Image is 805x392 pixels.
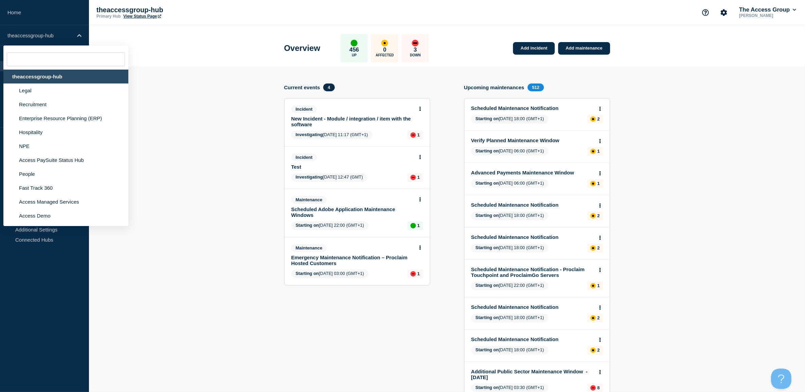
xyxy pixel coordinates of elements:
a: Emergency Maintenance Notification – Proclaim Hosted Customers [291,255,414,266]
div: affected [590,213,596,219]
span: Starting on [476,283,499,288]
li: Access Demo [3,209,128,223]
div: affected [590,348,596,353]
p: 2 [597,315,600,320]
a: Add maintenance [558,42,610,55]
span: Starting on [476,385,499,390]
span: Incident [291,153,317,161]
p: 2 [597,245,600,250]
p: 2 [597,213,600,218]
iframe: Help Scout Beacon - Open [771,369,791,389]
button: Support [698,5,713,20]
span: 4 [323,83,334,91]
p: Primary Hub [96,14,121,19]
span: [DATE] 03:00 (GMT+1) [291,269,369,278]
a: Scheduled Maintenance Notification [471,202,594,208]
li: Legal [3,83,128,97]
span: Starting on [476,315,499,320]
a: Test [291,164,414,170]
p: 1 [597,181,600,186]
span: Maintenance [291,244,327,252]
a: Add incident [513,42,555,55]
div: down [412,40,419,46]
li: NPE [3,139,128,153]
span: [DATE] 18:00 (GMT+1) [471,211,549,220]
span: Starting on [296,223,319,228]
div: theaccessgroup-hub [3,70,128,83]
a: New Incident - Module / integration / item with the software [291,116,414,127]
a: Scheduled Maintenance Notification [471,336,594,342]
p: theaccessgroup-hub [7,33,73,38]
span: Investigating [296,174,323,180]
span: Starting on [476,213,499,218]
span: [DATE] 18:00 (GMT+1) [471,244,549,253]
p: 1 [417,132,420,137]
div: down [590,385,596,391]
p: 1 [597,149,600,154]
span: Maintenance [291,196,327,204]
span: Starting on [476,116,499,121]
li: People [3,167,128,181]
a: Scheduled Maintenance Notification [471,234,594,240]
a: Advanced Payments Maintenance Window [471,170,594,175]
div: affected [590,116,596,122]
a: Scheduled Maintenance Notification - Proclaim Touchpoint and ProclaimGo Servers [471,266,594,278]
p: 1 [417,223,420,228]
div: down [410,175,416,180]
p: Down [410,53,421,57]
li: Hospitality [3,125,128,139]
p: 1 [417,175,420,180]
li: Access PaySuite Status Hub [3,153,128,167]
h4: Current events [284,85,320,90]
p: 2 [597,348,600,353]
span: Starting on [476,347,499,352]
li: Enterprise Resource Planning (ERP) [3,111,128,125]
p: 3 [414,46,417,53]
span: Investigating [296,132,323,137]
p: 8 [597,385,600,390]
p: 1 [597,283,600,288]
li: Access Managed Services [3,195,128,209]
span: [DATE] 22:00 (GMT+1) [471,281,549,290]
a: View Status Page [123,14,161,19]
span: [DATE] 06:00 (GMT+1) [471,179,549,188]
div: affected [381,40,388,46]
h4: Upcoming maintenances [464,85,525,90]
div: affected [590,245,596,251]
div: up [351,40,358,46]
p: Up [352,53,356,57]
li: Fast Track 360 [3,181,128,195]
p: [PERSON_NAME] [738,13,798,18]
span: [DATE] 11:17 (GMT+1) [291,131,372,139]
span: [DATE] 18:00 (GMT+1) [471,115,549,124]
div: down [410,271,416,277]
p: theaccessgroup-hub [96,6,232,14]
p: 1 [417,271,420,276]
span: [DATE] 18:00 (GMT+1) [471,346,549,355]
span: [DATE] 12:47 (GMT) [291,173,367,182]
span: Incident [291,105,317,113]
span: [DATE] 06:00 (GMT+1) [471,147,549,156]
div: up [410,223,416,228]
a: Scheduled Adobe Application Maintenance Windows [291,206,414,218]
button: Account settings [717,5,731,20]
p: 2 [597,116,600,122]
div: down [410,132,416,138]
p: Affected [376,53,394,57]
span: Starting on [476,181,499,186]
a: Verify Planned Maintenance Window [471,137,594,143]
span: Starting on [296,271,319,276]
h1: Overview [284,43,321,53]
div: affected [590,149,596,154]
a: Scheduled Maintenance Notification [471,304,594,310]
li: Recruitment [3,97,128,111]
span: Starting on [476,245,499,250]
p: 456 [349,46,359,53]
span: [DATE] 22:00 (GMT+1) [291,221,369,230]
span: [DATE] 18:00 (GMT+1) [471,314,549,322]
div: affected [590,283,596,288]
div: affected [590,181,596,186]
button: The Access Group [738,6,798,13]
div: affected [590,315,596,321]
p: 0 [383,46,386,53]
